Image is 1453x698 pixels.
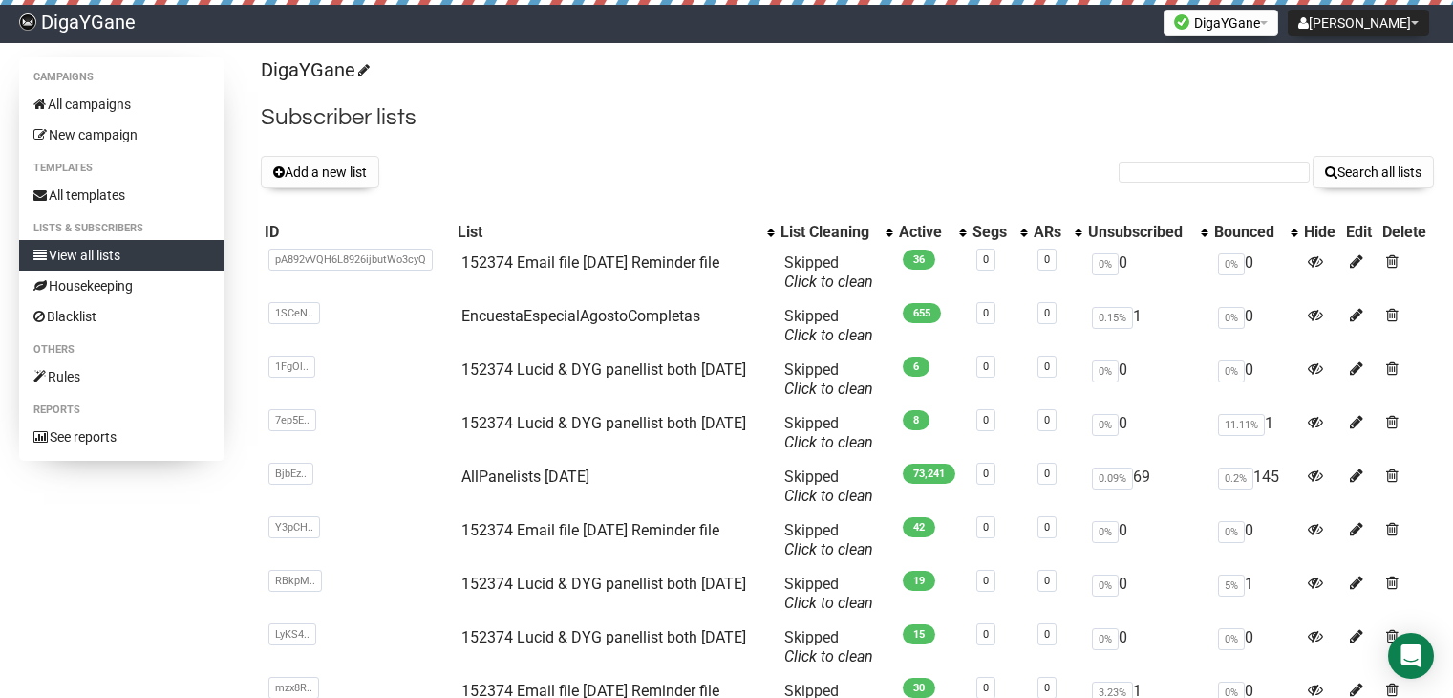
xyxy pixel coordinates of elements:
td: 1 [1210,567,1300,621]
a: 152374 Email file [DATE] Reminder file [461,253,719,272]
div: Hide [1304,223,1338,242]
a: 0 [983,360,989,373]
th: Segs: No sort applied, activate to apply an ascending sort [969,219,1031,246]
div: Bounced [1214,223,1281,242]
span: Y3pCH.. [268,516,320,538]
span: 30 [903,678,935,698]
a: DigaYGane [261,58,367,81]
div: Open Intercom Messenger [1388,633,1434,679]
a: 0 [983,521,989,534]
li: Campaigns [19,66,224,89]
a: View all lists [19,240,224,271]
a: 152374 Email file [DATE] Reminder file [461,521,719,539]
td: 0 [1084,621,1210,674]
span: 0% [1218,253,1245,275]
span: Skipped [784,468,873,505]
span: Skipped [784,521,873,558]
button: Search all lists [1313,156,1434,188]
a: 152374 Lucid & DYG panellist both [DATE] [461,360,746,379]
span: 0.15% [1092,307,1133,329]
a: 0 [1044,468,1050,480]
td: 0 [1084,353,1210,406]
a: 0 [983,468,989,480]
a: Housekeeping [19,271,224,301]
td: 1 [1210,406,1300,460]
span: 0% [1092,575,1119,597]
td: 0 [1210,353,1300,406]
span: Skipped [784,575,873,612]
a: Click to clean [784,540,873,558]
span: 8 [903,410,929,430]
a: 0 [1044,575,1050,587]
span: 6 [903,357,929,377]
a: New campaign [19,120,224,150]
span: 0% [1218,521,1245,543]
a: 0 [1044,521,1050,534]
button: Add a new list [261,156,379,188]
button: [PERSON_NAME] [1288,10,1429,36]
td: 0 [1210,299,1300,353]
a: Click to clean [784,273,873,291]
span: Skipped [784,414,873,451]
div: ID [265,223,450,242]
th: Unsubscribed: No sort applied, activate to apply an ascending sort [1084,219,1210,246]
a: 0 [983,253,989,266]
a: 0 [1044,253,1050,266]
img: favicons [1174,14,1189,30]
li: Templates [19,157,224,180]
td: 0 [1210,513,1300,567]
span: 11.11% [1218,414,1265,436]
span: Skipped [784,253,873,291]
div: List [458,223,758,242]
span: 36 [903,250,935,270]
th: Hide: No sort applied, sorting is disabled [1300,219,1342,246]
span: 0% [1092,521,1119,543]
th: List Cleaning: No sort applied, activate to apply an ascending sort [777,219,895,246]
a: Click to clean [784,380,873,398]
li: Reports [19,399,224,422]
a: 152374 Lucid & DYG panellist both [DATE] [461,414,746,432]
a: Click to clean [784,433,873,451]
div: Segs [972,223,1012,242]
span: Skipped [784,307,873,344]
a: Click to clean [784,326,873,344]
span: Skipped [784,360,873,398]
span: 0% [1218,628,1245,650]
a: Click to clean [784,594,873,612]
a: Rules [19,361,224,392]
span: LyKS4.. [268,623,316,645]
button: DigaYGane [1164,10,1278,36]
td: 69 [1084,460,1210,513]
span: BjbEz.. [268,463,313,485]
div: List Cleaning [780,223,876,242]
th: Edit: No sort applied, sorting is disabled [1342,219,1378,246]
a: 0 [1044,360,1050,373]
span: 0.09% [1092,468,1133,490]
td: 145 [1210,460,1300,513]
a: 152374 Lucid & DYG panellist both [DATE] [461,575,746,593]
a: All campaigns [19,89,224,120]
a: 0 [1044,682,1050,694]
td: 0 [1084,246,1210,299]
a: 0 [1044,628,1050,641]
span: 0% [1218,307,1245,329]
div: ARs [1034,223,1065,242]
span: 0% [1218,360,1245,382]
div: Edit [1346,223,1375,242]
a: 0 [983,414,989,426]
span: 655 [903,303,941,323]
a: EncuestaEspecialAgostoCompletas [461,307,700,325]
a: 0 [983,307,989,319]
img: f83b26b47af82e482c948364ee7c1d9c [19,13,36,31]
span: pA892vVQH6L8926ijbutWo3cyQ [268,249,433,271]
span: 5% [1218,575,1245,597]
td: 1 [1084,299,1210,353]
a: 152374 Lucid & DYG panellist both [DATE] [461,628,746,646]
a: 0 [983,682,989,694]
span: 73,241 [903,464,955,484]
span: 0% [1092,414,1119,436]
h2: Subscriber lists [261,100,1434,135]
td: 0 [1210,621,1300,674]
th: Bounced: No sort applied, activate to apply an ascending sort [1210,219,1300,246]
th: ARs: No sort applied, activate to apply an ascending sort [1030,219,1084,246]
